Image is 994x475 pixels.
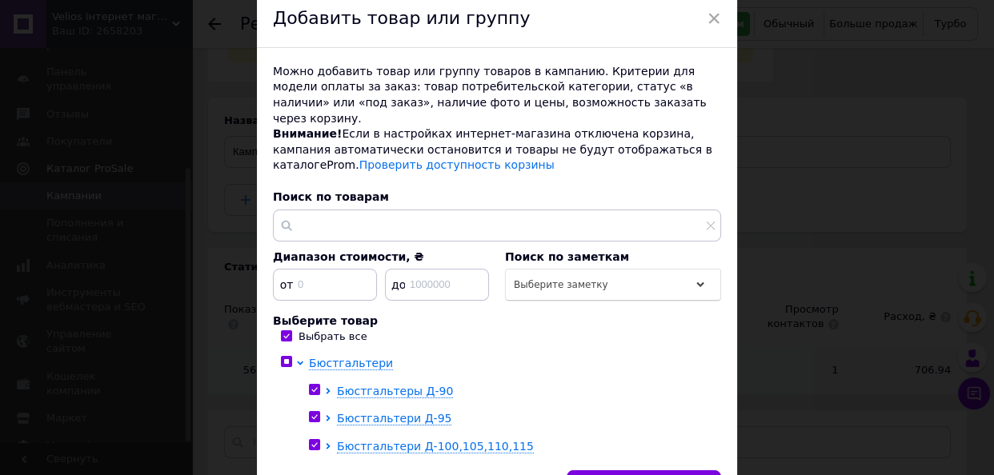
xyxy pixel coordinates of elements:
[337,385,453,397] span: Бюстгальтеры Д-90
[273,269,377,301] input: 0
[309,357,393,369] span: Бюстгальтери
[385,269,489,301] input: 1000000
[337,440,534,453] span: Бюстгальтери Д-100,105,110,115
[514,279,608,290] span: Выберите заметку
[337,412,451,425] span: Бюстгальтери Д-95
[299,329,367,344] div: Выбрать все
[505,250,629,263] span: Поиск по заметкам
[273,64,721,126] div: Можно добавить товар или группу товаров в кампанию. Критерии для модели оплаты за заказ: товар по...
[275,277,295,293] span: от
[387,277,407,293] span: до
[273,250,424,263] span: Диапазон стоимости, ₴
[273,127,342,140] span: Внимание!
[273,190,389,203] span: Поиск по товарам
[273,126,721,174] div: Если в настройках интернет-магазина отключена корзина, кампания автоматически остановится и товар...
[273,314,378,327] span: Выберите товар
[707,5,721,32] span: ×
[359,158,555,171] a: Проверить доступность корзины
